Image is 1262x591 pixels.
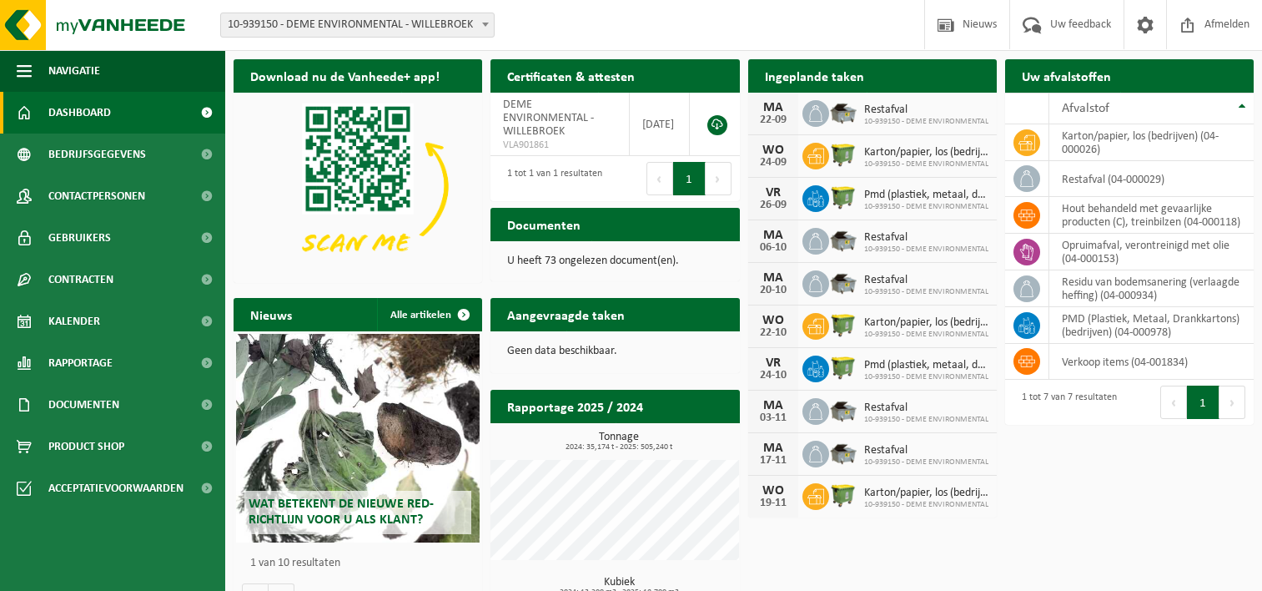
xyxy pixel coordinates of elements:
[757,484,790,498] div: WO
[706,162,732,195] button: Next
[829,183,857,211] img: WB-1100-HPE-GN-50
[829,140,857,169] img: WB-1100-HPE-GN-50
[829,396,857,424] img: WB-5000-GAL-GY-01
[757,399,790,412] div: MA
[499,160,602,197] div: 1 tot 1 van 1 resultaten
[757,314,790,327] div: WO
[864,117,988,127] span: 10-939150 - DEME ENVIRONMENTAL
[757,356,790,370] div: VR
[864,316,988,330] span: Karton/papier, los (bedrijven)
[757,144,790,157] div: WO
[1049,344,1254,380] td: verkoop items (04-001834)
[757,412,790,424] div: 03-11
[864,159,988,169] span: 10-939150 - DEME ENVIRONMENTAL
[48,467,184,509] span: Acceptatievoorwaarden
[757,229,790,242] div: MA
[864,415,988,425] span: 10-939150 - DEME ENVIRONMENTAL
[630,93,691,156] td: [DATE]
[48,426,124,467] span: Product Shop
[864,287,988,297] span: 10-939150 - DEME ENVIRONMENTAL
[249,498,434,527] span: Wat betekent de nieuwe RED-richtlijn voor u als klant?
[757,242,790,254] div: 06-10
[829,98,857,126] img: WB-5000-GAL-GY-01
[757,200,790,211] div: 26-09
[757,498,790,509] div: 19-11
[757,101,790,114] div: MA
[507,255,722,267] p: U heeft 73 ongelezen document(en).
[864,330,988,340] span: 10-939150 - DEME ENVIRONMENTAL
[1049,197,1254,234] td: hout behandeld met gevaarlijke producten (C), treinbilzen (04-000118)
[1160,386,1187,419] button: Previous
[757,455,790,467] div: 17-11
[757,442,790,455] div: MA
[864,402,988,415] span: Restafval
[490,298,641,331] h2: Aangevraagde taken
[499,432,739,452] h3: Tonnage
[48,259,113,301] span: Contracten
[748,59,881,92] h2: Ingeplande taken
[490,390,660,422] h2: Rapportage 2025 / 2024
[829,353,857,381] img: WB-1100-HPE-GN-50
[864,104,988,117] span: Restafval
[864,274,988,287] span: Restafval
[757,114,790,126] div: 22-09
[646,162,673,195] button: Previous
[490,208,597,240] h2: Documenten
[48,217,111,259] span: Gebruikers
[48,50,100,92] span: Navigatie
[757,157,790,169] div: 24-09
[1049,270,1254,307] td: residu van bodemsanering (verlaagde heffing) (04-000934)
[503,139,616,152] span: VLA901861
[829,481,857,509] img: WB-1100-HPE-GN-50
[1062,102,1109,115] span: Afvalstof
[864,245,988,255] span: 10-939150 - DEME ENVIRONMENTAL
[1049,234,1254,270] td: opruimafval, verontreinigd met olie (04-000153)
[864,500,988,510] span: 10-939150 - DEME ENVIRONMENTAL
[1187,386,1219,419] button: 1
[864,457,988,467] span: 10-939150 - DEME ENVIRONMENTAL
[221,13,494,37] span: 10-939150 - DEME ENVIRONMENTAL - WILLEBROEK
[829,438,857,467] img: WB-5000-GAL-GY-01
[1049,124,1254,161] td: karton/papier, los (bedrijven) (04-000026)
[1049,307,1254,344] td: PMD (Plastiek, Metaal, Drankkartons) (bedrijven) (04-000978)
[1049,161,1254,197] td: restafval (04-000029)
[829,225,857,254] img: WB-5000-GAL-GY-01
[864,359,988,372] span: Pmd (plastiek, metaal, drankkartons) (bedrijven)
[220,13,495,38] span: 10-939150 - DEME ENVIRONMENTAL - WILLEBROEK
[757,285,790,296] div: 20-10
[48,342,113,384] span: Rapportage
[864,231,988,245] span: Restafval
[1013,384,1117,421] div: 1 tot 7 van 7 resultaten
[616,422,738,456] a: Bekijk rapportage
[864,146,988,159] span: Karton/papier, los (bedrijven)
[507,346,722,357] p: Geen data beschikbaar.
[757,370,790,381] div: 24-10
[757,271,790,285] div: MA
[1005,59,1128,92] h2: Uw afvalstoffen
[864,202,988,212] span: 10-939150 - DEME ENVIRONMENTAL
[829,268,857,296] img: WB-5000-GAL-GY-01
[1219,386,1245,419] button: Next
[234,298,309,331] h2: Nieuws
[234,93,482,280] img: Download de VHEPlus App
[864,487,988,500] span: Karton/papier, los (bedrijven)
[48,134,146,175] span: Bedrijfsgegevens
[864,444,988,457] span: Restafval
[864,189,988,202] span: Pmd (plastiek, metaal, drankkartons) (bedrijven)
[48,92,111,134] span: Dashboard
[490,59,651,92] h2: Certificaten & attesten
[48,175,145,217] span: Contactpersonen
[829,311,857,339] img: WB-1100-HPE-GN-50
[673,162,706,195] button: 1
[757,327,790,339] div: 22-10
[48,384,119,426] span: Documenten
[48,301,100,342] span: Kalender
[503,98,594,138] span: DEME ENVIRONMENTAL - WILLEBROEK
[236,334,480,543] a: Wat betekent de nieuwe RED-richtlijn voor u als klant?
[757,186,790,200] div: VR
[377,298,480,331] a: Alle artikelen
[234,59,456,92] h2: Download nu de Vanheede+ app!
[250,558,474,569] p: 1 van 10 resultaten
[499,443,739,452] span: 2024: 35,174 t - 2025: 505,240 t
[864,372,988,382] span: 10-939150 - DEME ENVIRONMENTAL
